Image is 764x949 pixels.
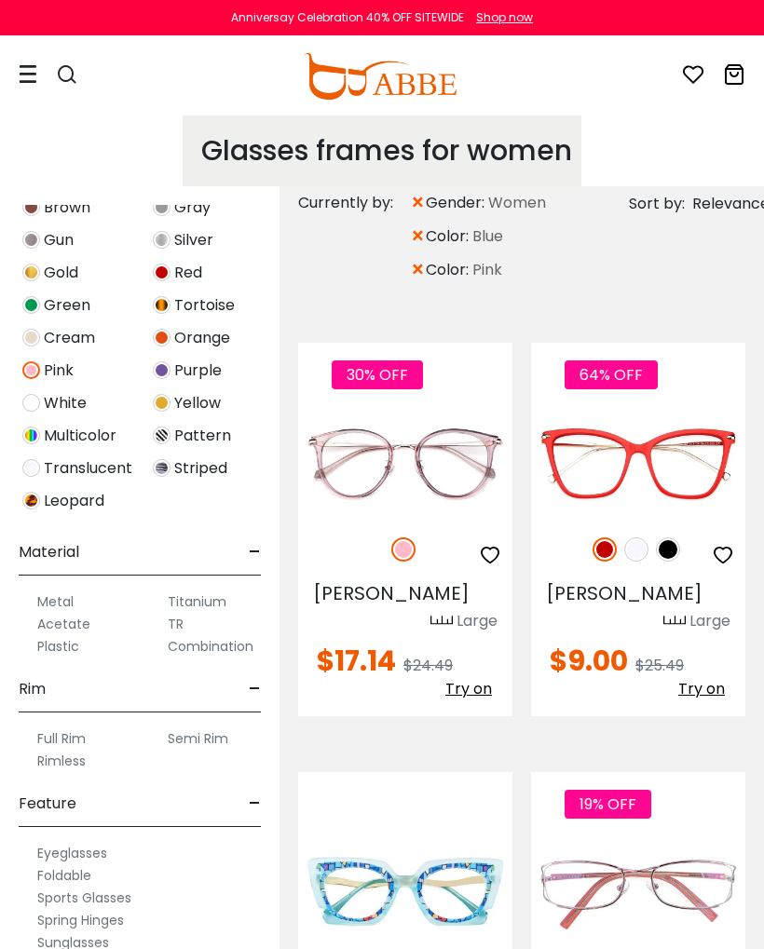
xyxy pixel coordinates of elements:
span: $17.14 [317,641,396,681]
span: × [410,186,426,220]
img: Silver [153,231,171,249]
span: Yellow [174,392,221,414]
span: $25.49 [635,655,684,676]
span: [PERSON_NAME] [546,580,703,606]
span: Cream [44,327,95,349]
div: Large [457,610,498,632]
img: Translucent [624,537,648,562]
span: Orange [174,327,230,349]
img: Purple [153,361,171,379]
span: White [44,392,87,414]
label: TR [168,613,184,635]
span: Pink [472,259,502,281]
label: Combination [168,635,253,658]
span: color: [426,225,472,248]
span: Try on [445,678,492,699]
img: Gray [153,198,171,216]
div: Shop now [476,9,533,26]
span: × [410,253,426,287]
span: Feature [19,781,76,826]
label: Spring Hinges [37,909,124,931]
label: Foldable [37,864,91,887]
span: Multicolor [44,425,116,447]
img: Gun [22,231,40,249]
span: Red [174,262,202,284]
img: Gold [22,264,40,281]
img: Black [656,537,680,562]
span: [PERSON_NAME] [313,580,470,606]
img: Multicolor [22,427,40,444]
span: Striped [174,457,227,480]
button: Try on [673,677,730,701]
span: - [249,667,261,712]
img: Blue Equality - Acetate ,Universal Bridge Fit [298,839,512,946]
span: $9.00 [550,641,628,681]
label: Semi Rim [168,727,228,750]
span: Leopard [44,490,104,512]
span: × [410,220,426,253]
label: Acetate [37,613,90,635]
label: Eyeglasses [37,842,107,864]
div: Anniversay Celebration 40% OFF SITEWIDE [231,9,464,26]
img: size ruler [663,615,686,629]
img: Red [153,264,171,281]
img: Pink [391,537,416,562]
span: Translucent [44,457,132,480]
label: Metal [37,590,74,613]
img: Pattern [153,427,171,444]
img: Striped [153,459,171,477]
img: Orange [153,329,171,346]
span: 19% OFF [565,790,651,819]
img: Green [22,296,40,314]
a: Pink Naomi - Metal,TR ,Adjust Nose Pads [298,410,512,517]
span: Try on [678,678,725,699]
img: Brown [22,198,40,216]
label: Rimless [37,750,86,772]
img: Red Gosse - Acetate,Metal ,Universal Bridge Fit [531,410,745,517]
img: size ruler [430,615,453,629]
img: Tortoise [153,296,171,314]
img: Pink Crutative - Metal ,Adjust Nose Pads [531,839,745,946]
span: Gun [44,229,74,251]
span: Material [19,530,79,575]
span: Silver [174,229,213,251]
span: Purple [174,359,222,382]
span: Gold [44,262,78,284]
img: Pink [22,361,40,379]
span: Green [44,294,90,317]
a: Shop now [467,9,533,25]
span: Women [488,192,546,214]
h1: Glasses frames for women [201,134,572,168]
span: - [249,781,261,826]
span: Rim [19,667,46,712]
span: Brown [44,197,90,219]
div: Currently by: [298,186,410,220]
span: gender: [426,192,488,214]
span: Pink [44,359,74,382]
label: Sports Glasses [37,887,131,909]
img: Cream [22,329,40,346]
img: White [22,394,40,412]
span: $24.49 [403,655,453,676]
label: Full Rim [37,727,86,750]
span: - [249,530,261,575]
img: abbeglasses.com [304,53,457,100]
span: Pattern [174,425,231,447]
img: Leopard [22,492,40,509]
span: Gray [174,197,211,219]
span: 30% OFF [332,360,423,389]
span: color: [426,259,472,281]
button: Try on [440,677,498,701]
img: Yellow [153,394,171,412]
span: 64% OFF [565,360,658,389]
span: Tortoise [174,294,235,317]
div: Large [689,610,730,632]
img: Translucent [22,459,40,477]
span: Sort by: [629,193,685,214]
label: Titanium [168,590,226,613]
label: Plastic [37,635,79,658]
span: Blue [472,225,503,248]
